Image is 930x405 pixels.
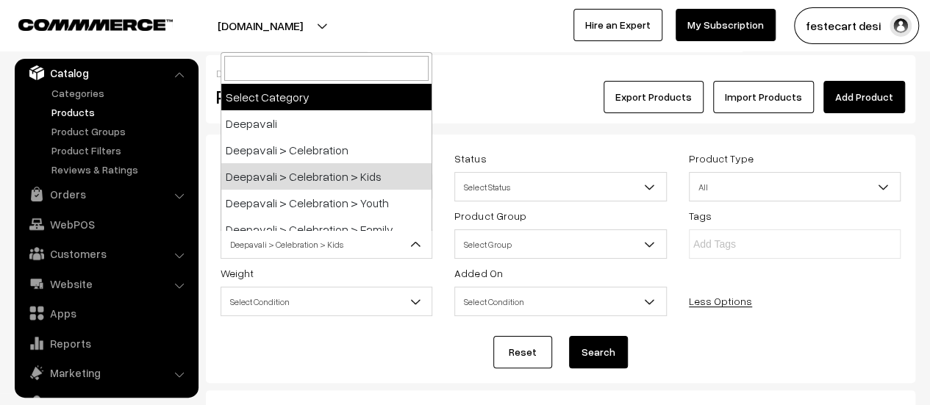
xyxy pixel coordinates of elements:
a: My Subscription [676,9,776,41]
button: festecart desi [794,7,919,44]
a: Import Products [713,81,814,113]
div: / [216,65,905,81]
label: Added On [454,265,502,281]
label: Product Type [689,151,754,166]
span: Select Status [455,174,665,200]
input: Add Tags [693,237,822,252]
li: Select Category [221,84,432,110]
span: All [690,174,900,200]
span: Select Condition [221,289,432,315]
li: Deepavali > Celebration > Family [221,216,432,243]
a: Categories [48,85,193,101]
span: Deepavali > Celebration > Kids [221,232,432,257]
a: Less Options [689,295,752,307]
img: COMMMERCE [18,19,173,30]
span: Select Group [455,232,665,257]
a: Orders [18,181,193,207]
a: Add Product [823,81,905,113]
span: Select Condition [454,287,666,316]
img: user [890,15,912,37]
li: Deepavali > Celebration > Youth [221,190,432,216]
span: All [689,172,901,201]
a: Customers [18,240,193,267]
button: Search [569,336,628,368]
a: Dashboard [216,67,270,79]
label: Tags [689,208,712,223]
a: Product Groups [48,123,193,139]
span: Deepavali > Celebration > Kids [221,229,432,259]
span: Select Condition [455,289,665,315]
a: Products [48,104,193,120]
span: Select Condition [221,287,432,316]
a: Marketing [18,359,193,386]
a: Product Filters [48,143,193,158]
a: Reviews & Ratings [48,162,193,177]
span: Select Status [454,172,666,201]
a: Website [18,270,193,297]
label: Weight [221,265,254,281]
a: Apps [18,300,193,326]
a: Reports [18,330,193,356]
h2: Products [216,85,431,108]
span: Select Group [454,229,666,259]
a: Catalog [18,60,193,86]
label: Product Group [454,208,526,223]
a: WebPOS [18,211,193,237]
li: Deepavali > Celebration [221,137,432,163]
button: Export Products [604,81,704,113]
a: Hire an Expert [573,9,662,41]
li: Deepavali [221,110,432,137]
a: COMMMERCE [18,15,147,32]
a: Reset [493,336,552,368]
label: Status [454,151,486,166]
li: Deepavali > Celebration > Kids [221,163,432,190]
button: [DOMAIN_NAME] [166,7,354,44]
